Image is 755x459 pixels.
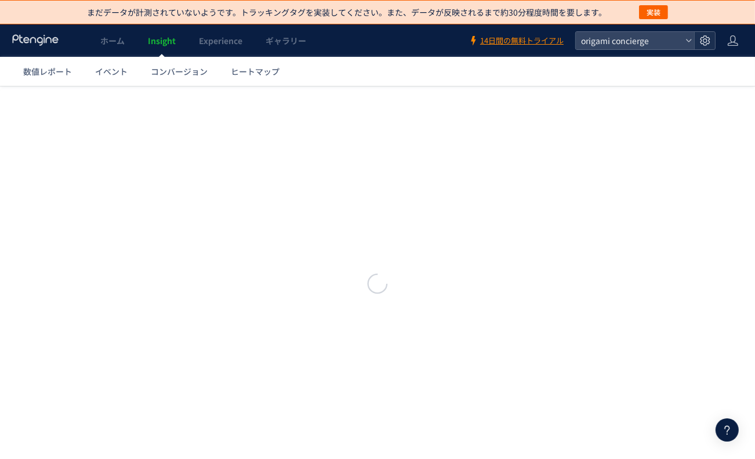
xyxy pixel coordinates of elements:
[148,35,176,46] span: Insight
[151,66,208,77] span: コンバージョン
[231,66,280,77] span: ヒートマップ
[266,35,306,46] span: ギャラリー
[95,66,128,77] span: イベント
[469,35,564,46] a: 14日間の無料トライアル
[647,5,660,19] span: 実装
[87,6,607,18] p: まだデータが計測されていないようです。トラッキングタグを実装してください。また、データが反映されるまで約30分程度時間を要します。
[23,66,72,77] span: 数値レポート
[100,35,125,46] span: ホーム
[639,5,668,19] button: 実装
[578,32,681,49] span: origami concierge
[480,35,564,46] span: 14日間の無料トライアル
[199,35,242,46] span: Experience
